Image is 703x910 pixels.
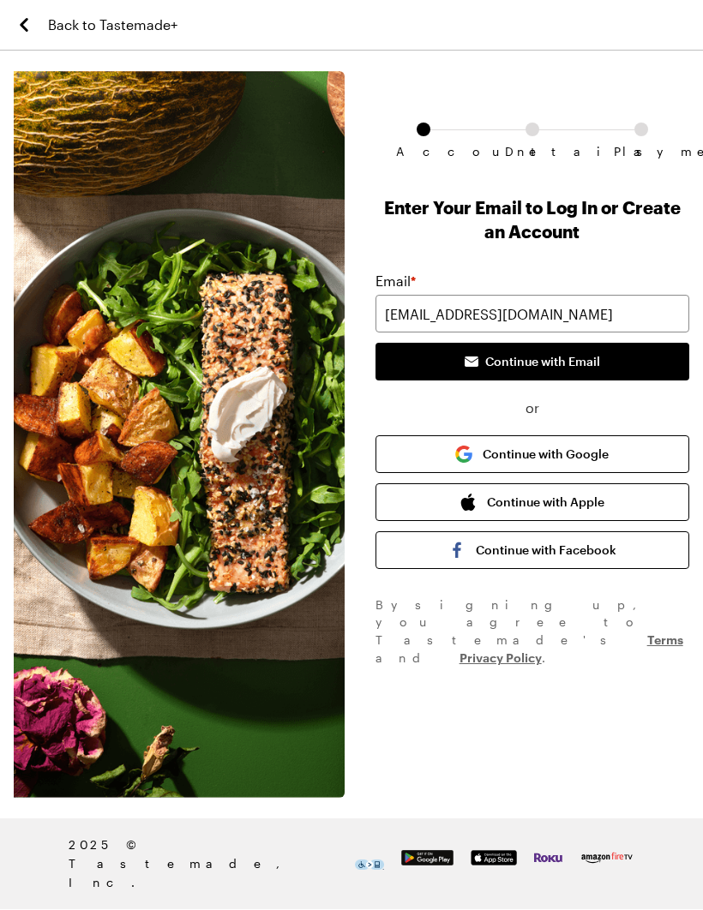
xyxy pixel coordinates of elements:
img: This icon serves as a link to download the Level Access assistive technology app for individuals ... [355,860,384,871]
a: This icon serves as a link to download the Level Access assistive technology app for individuals ... [355,855,384,874]
a: Roku [534,851,563,878]
span: or [376,398,689,419]
img: Amazon Fire TV [580,851,634,866]
img: Google Play [401,851,454,866]
img: App Store [471,851,517,866]
a: Privacy Policy [460,650,542,666]
button: Continue with Google [376,436,689,474]
button: Continue with Facebook [376,532,689,570]
button: Continue with Apple [376,484,689,522]
label: Email [376,272,416,292]
span: Continue with Email [485,354,600,371]
a: Google Play [401,851,454,878]
a: Terms [647,632,683,648]
img: Roku [534,851,563,866]
h1: Enter Your Email to Log In or Create an Account [376,196,689,244]
span: Payment [614,146,669,159]
span: Details [505,146,560,159]
span: 2025 © Tastemade, Inc. [69,836,355,893]
div: By signing up , you agree to Tastemade's and . [376,597,689,668]
button: Continue with Email [376,344,689,381]
span: Account [396,146,451,159]
a: Amazon Fire TV [580,851,634,878]
ol: Subscription checkout form navigation [376,123,689,146]
a: App Store [471,851,517,878]
span: Back to Tastemade+ [48,15,177,36]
